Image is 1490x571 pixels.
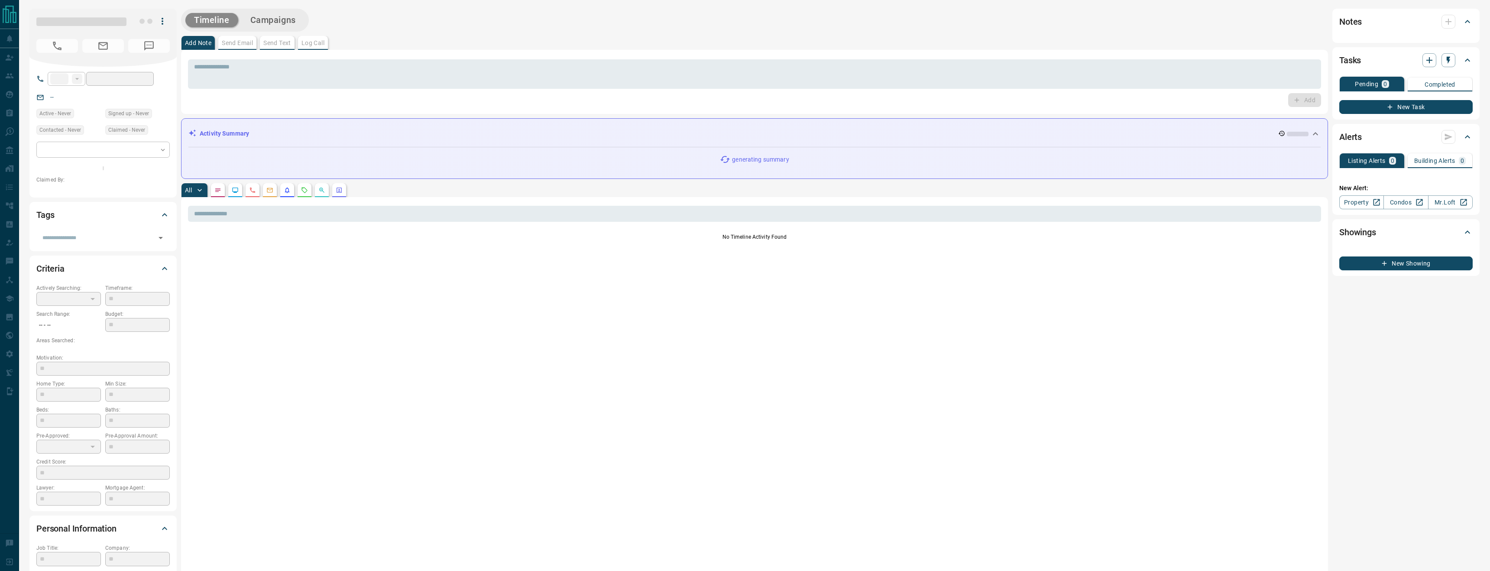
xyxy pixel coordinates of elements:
p: Company: [105,544,170,552]
p: Lawyer: [36,484,101,492]
p: Pending [1355,81,1378,87]
h2: Personal Information [36,522,117,535]
p: 0 [1461,158,1464,164]
p: Motivation: [36,354,170,362]
svg: Calls [249,187,256,194]
div: Tasks [1339,50,1473,71]
p: No Timeline Activity Found [188,233,1321,241]
a: Condos [1383,195,1428,209]
span: Active - Never [39,109,71,118]
div: Criteria [36,258,170,279]
div: Activity Summary [188,126,1321,142]
h2: Notes [1339,15,1362,29]
svg: Opportunities [318,187,325,194]
p: Pre-Approved: [36,432,101,440]
p: Beds: [36,406,101,414]
p: Credit Score: [36,458,170,466]
div: Notes [1339,11,1473,32]
svg: Listing Alerts [284,187,291,194]
p: Completed [1425,81,1455,88]
div: Alerts [1339,127,1473,147]
p: Claimed By: [36,176,170,184]
svg: Emails [266,187,273,194]
p: All [185,187,192,193]
svg: Lead Browsing Activity [232,187,239,194]
a: Mr.Loft [1428,195,1473,209]
p: Activity Summary [200,129,249,138]
h2: Tags [36,208,54,222]
p: Timeframe: [105,284,170,292]
p: Listing Alerts [1348,158,1386,164]
a: -- [50,94,54,101]
p: Min Size: [105,380,170,388]
span: Claimed - Never [108,126,145,134]
p: Areas Searched: [36,337,170,344]
p: Home Type: [36,380,101,388]
span: No Number [36,39,78,53]
div: Tags [36,204,170,225]
p: 0 [1383,81,1387,87]
button: New Showing [1339,256,1473,270]
a: Property [1339,195,1384,209]
p: New Alert: [1339,184,1473,193]
div: Personal Information [36,518,170,539]
h2: Alerts [1339,130,1362,144]
h2: Tasks [1339,53,1361,67]
p: Search Range: [36,310,101,318]
button: Campaigns [242,13,304,27]
p: generating summary [732,155,789,164]
svg: Requests [301,187,308,194]
button: Open [155,232,167,244]
p: Add Note [185,40,211,46]
button: Timeline [185,13,238,27]
p: -- - -- [36,318,101,332]
span: No Email [82,39,124,53]
h2: Criteria [36,262,65,276]
svg: Notes [214,187,221,194]
svg: Agent Actions [336,187,343,194]
p: Mortgage Agent: [105,484,170,492]
div: Showings [1339,222,1473,243]
p: Building Alerts [1414,158,1455,164]
button: New Task [1339,100,1473,114]
p: Pre-Approval Amount: [105,432,170,440]
span: Contacted - Never [39,126,81,134]
p: 0 [1391,158,1394,164]
span: Signed up - Never [108,109,149,118]
span: No Number [128,39,170,53]
h2: Showings [1339,225,1376,239]
p: Job Title: [36,544,101,552]
p: Budget: [105,310,170,318]
p: Actively Searching: [36,284,101,292]
p: Baths: [105,406,170,414]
